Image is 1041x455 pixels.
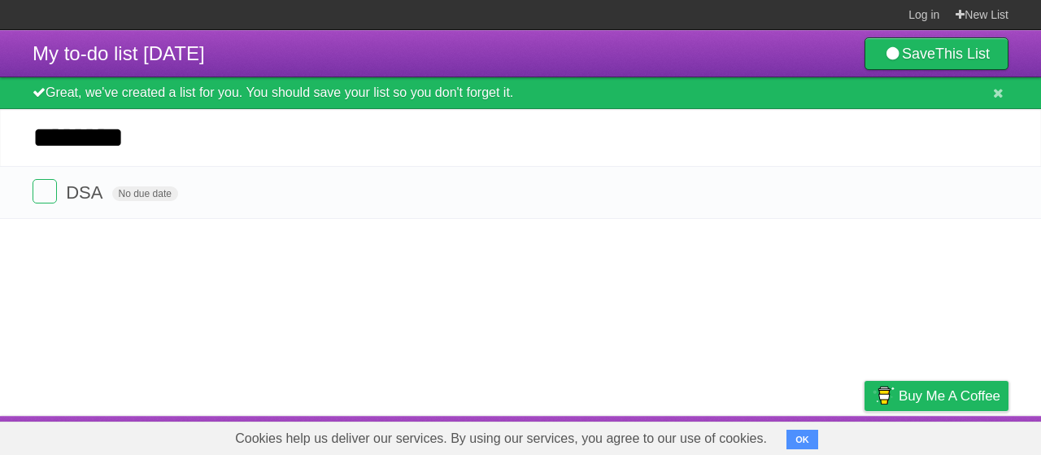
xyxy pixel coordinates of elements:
a: About [648,420,682,451]
img: Buy me a coffee [873,382,895,409]
span: Buy me a coffee [899,382,1000,410]
span: My to-do list [DATE] [33,42,205,64]
a: Developers [702,420,768,451]
span: No due date [112,186,178,201]
button: OK [786,430,818,449]
a: SaveThis List [865,37,1008,70]
a: Suggest a feature [906,420,1008,451]
span: DSA [66,182,107,203]
a: Terms [788,420,824,451]
label: Done [33,179,57,203]
a: Privacy [843,420,886,451]
span: Cookies help us deliver our services. By using our services, you agree to our use of cookies. [219,422,783,455]
b: This List [935,46,990,62]
a: Buy me a coffee [865,381,1008,411]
